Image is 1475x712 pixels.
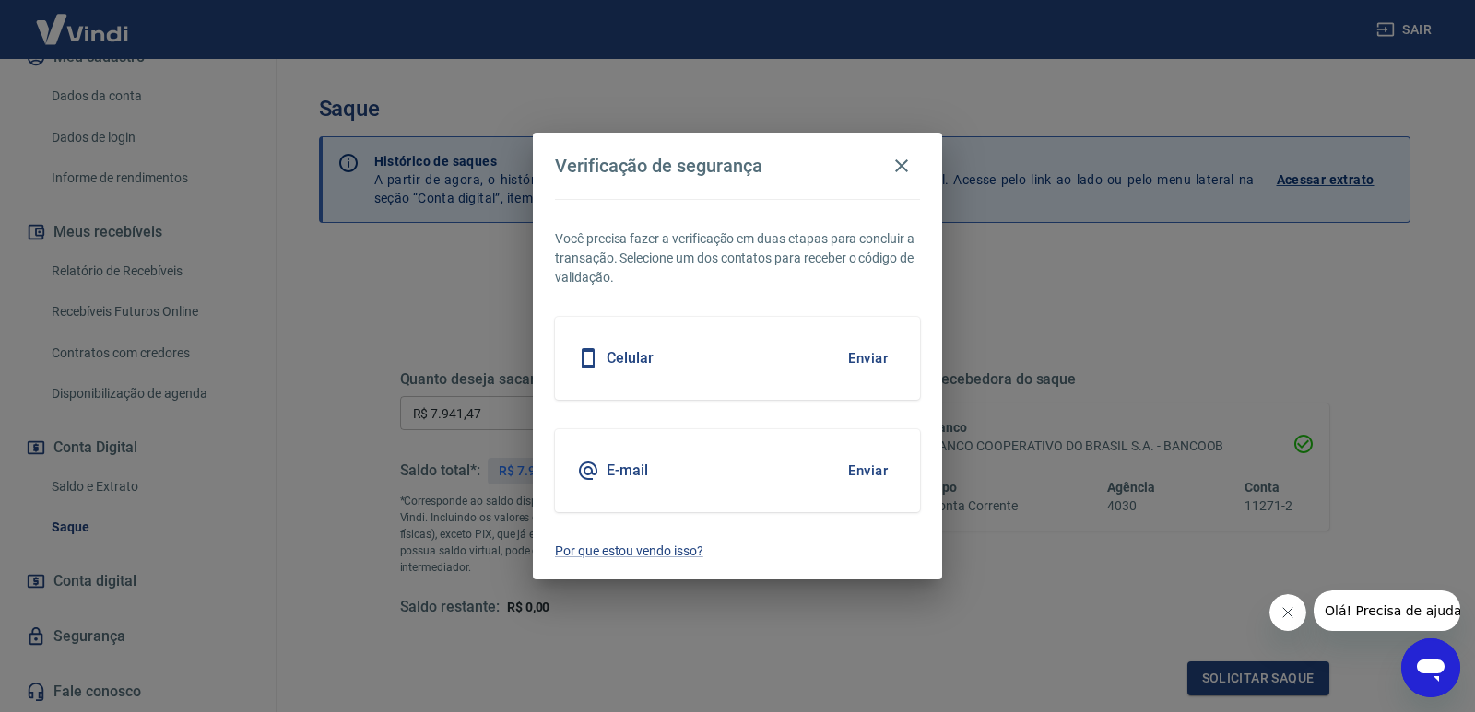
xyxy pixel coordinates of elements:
a: Por que estou vendo isso? [555,542,920,561]
h5: Celular [607,349,654,368]
iframe: Mensagem da empresa [1314,590,1460,631]
button: Enviar [838,339,898,378]
span: Olá! Precisa de ajuda? [11,13,155,28]
button: Enviar [838,451,898,490]
iframe: Fechar mensagem [1269,594,1306,631]
p: Você precisa fazer a verificação em duas etapas para concluir a transação. Selecione um dos conta... [555,229,920,287]
iframe: Botão para abrir a janela de mensagens [1401,638,1460,697]
h5: E-mail [607,461,648,480]
h4: Verificação de segurança [555,155,762,177]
